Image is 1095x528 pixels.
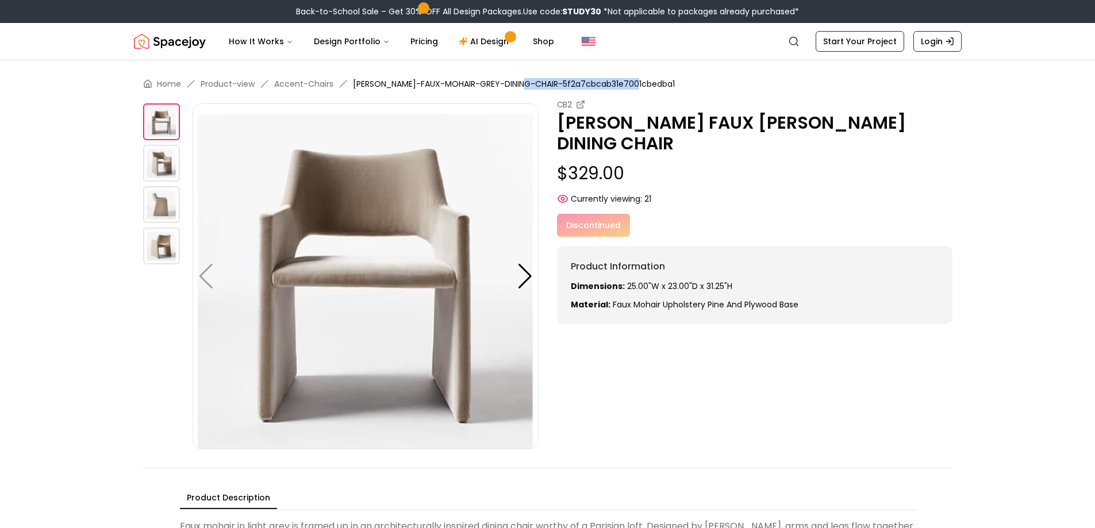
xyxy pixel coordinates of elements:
a: Product-view [201,78,255,90]
p: $329.00 [557,163,952,184]
div: Back-to-School Sale – Get 30% OFF All Design Packages. [296,6,799,17]
a: AI Design [449,30,521,53]
p: [PERSON_NAME] FAUX [PERSON_NAME] DINING CHAIR [557,113,952,154]
button: Design Portfolio [305,30,399,53]
strong: Dimensions: [571,280,625,292]
img: https://storage.googleapis.com/spacejoy-main/assets/5f2a7cbcab31e7001cbedba1/product_3_ebjb828b59ii [143,228,180,264]
img: https://storage.googleapis.com/spacejoy-main/assets/5f2a7cbcab31e7001cbedba1/product_0_1o2oenhnjb6p [143,103,180,140]
span: Currently viewing: [571,193,642,205]
a: Spacejoy [134,30,206,53]
a: Accent-Chairs [274,78,333,90]
nav: Main [220,30,563,53]
button: How It Works [220,30,302,53]
a: Start Your Project [816,31,904,52]
img: https://storage.googleapis.com/spacejoy-main/assets/5f2a7cbcab31e7001cbedba1/product_0_1o2oenhnjb6p [193,103,539,449]
a: Pricing [401,30,447,53]
nav: breadcrumb [143,78,952,90]
b: STUDY30 [562,6,601,17]
a: Shop [524,30,563,53]
button: Product Description [180,487,277,509]
img: Spacejoy Logo [134,30,206,53]
a: Home [157,78,181,90]
span: [PERSON_NAME]-FAUX-MOHAIR-GREY-DINING-CHAIR-5f2a7cbcab31e7001cbedba1 [353,78,675,90]
span: *Not applicable to packages already purchased* [601,6,799,17]
h6: Product Information [571,260,939,273]
img: https://storage.googleapis.com/spacejoy-main/assets/5f2a7cbcab31e7001cbedba1/product_1_md2o9k2168h8 [143,145,180,182]
p: 25.00"W x 23.00"D x 31.25"H [571,280,939,292]
img: https://storage.googleapis.com/spacejoy-main/assets/5f2a7cbcab31e7001cbedba1/product_2_pp8pob098le [143,186,180,223]
span: Faux mohair upholstery Pine and plywood base [613,299,798,310]
span: Use code: [523,6,601,17]
span: 21 [644,193,651,205]
a: Login [913,31,962,52]
strong: Material: [571,299,610,310]
small: CB2 [557,99,572,110]
img: United States [582,34,595,48]
nav: Global [134,23,962,60]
